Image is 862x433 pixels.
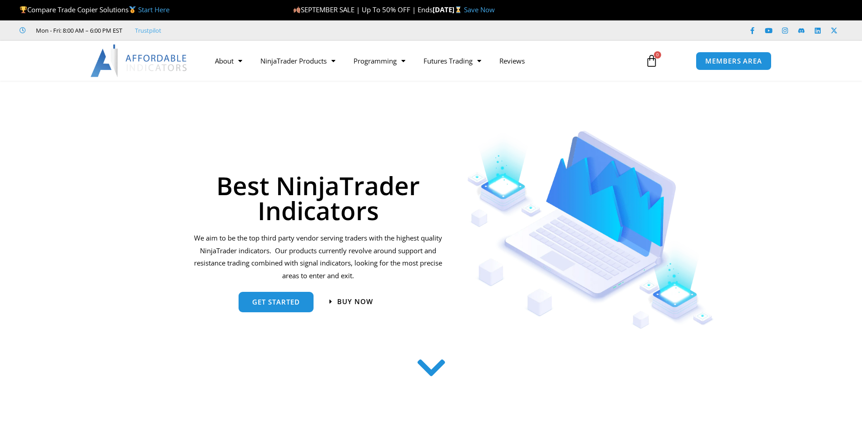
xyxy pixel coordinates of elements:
[20,5,169,14] span: Compare Trade Copier Solutions
[329,298,373,305] a: Buy now
[414,50,490,71] a: Futures Trading
[135,25,161,36] a: Trustpilot
[251,50,344,71] a: NinjaTrader Products
[193,173,444,223] h1: Best NinjaTrader Indicators
[490,50,534,71] a: Reviews
[467,131,714,329] img: Indicators 1 | Affordable Indicators – NinjaTrader
[705,58,762,64] span: MEMBERS AREA
[206,50,635,71] nav: Menu
[239,292,314,312] a: get started
[20,6,27,13] img: 🏆
[34,25,122,36] span: Mon - Fri: 8:00 AM – 6:00 PM EST
[293,5,433,14] span: SEPTEMBER SALE | Up To 50% OFF | Ends
[129,6,136,13] img: 🥇
[632,48,672,74] a: 0
[193,232,444,282] p: We aim to be the top third party vendor serving traders with the highest quality NinjaTrader indi...
[654,51,661,59] span: 0
[337,298,373,305] span: Buy now
[206,50,251,71] a: About
[455,6,462,13] img: ⌛
[90,44,188,77] img: LogoAI | Affordable Indicators – NinjaTrader
[696,52,772,70] a: MEMBERS AREA
[433,5,464,14] strong: [DATE]
[138,5,169,14] a: Start Here
[464,5,495,14] a: Save Now
[344,50,414,71] a: Programming
[252,299,300,305] span: get started
[294,6,300,13] img: 🍂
